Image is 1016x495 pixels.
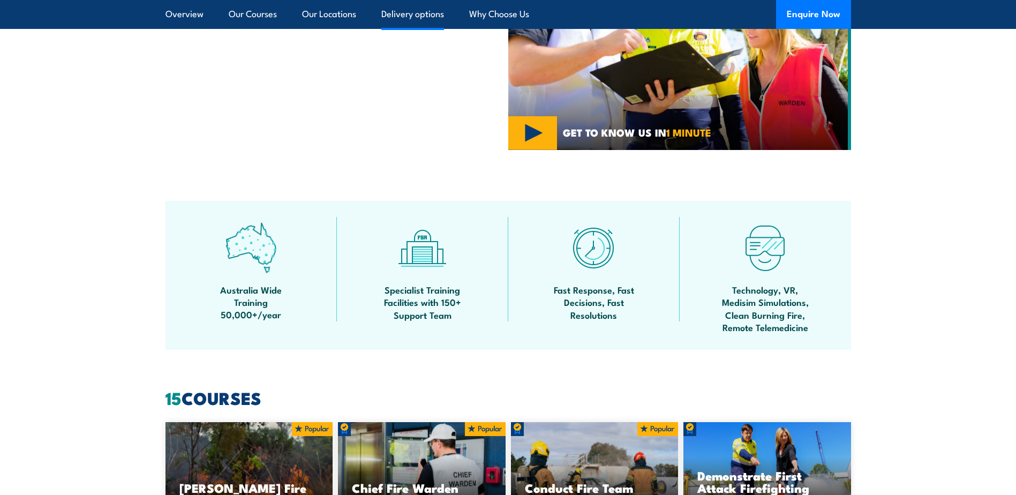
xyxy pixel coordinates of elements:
[397,222,448,273] img: facilities-icon
[563,127,711,137] span: GET TO KNOW US IN
[546,283,642,321] span: Fast Response, Fast Decisions, Fast Resolutions
[740,222,791,273] img: tech-icon
[717,283,814,334] span: Technology, VR, Medisim Simulations, Clean Burning Fire, Remote Telemedicine
[203,283,299,321] span: Australia Wide Training 50,000+/year
[374,283,471,321] span: Specialist Training Facilities with 150+ Support Team
[165,384,182,411] strong: 15
[165,390,851,405] h2: COURSES
[666,124,711,140] strong: 1 MINUTE
[568,222,619,273] img: fast-icon
[225,222,276,273] img: auswide-icon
